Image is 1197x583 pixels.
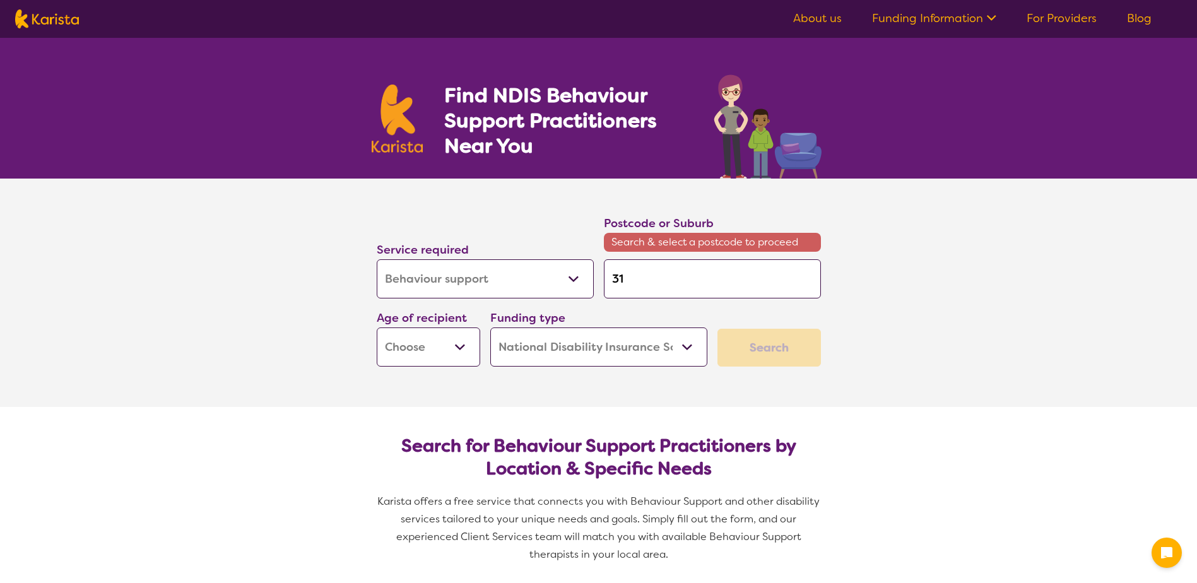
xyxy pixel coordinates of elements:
[490,310,565,326] label: Funding type
[1127,11,1152,26] a: Blog
[872,11,996,26] a: Funding Information
[444,83,688,158] h1: Find NDIS Behaviour Support Practitioners Near You
[711,68,826,179] img: behaviour-support
[377,242,469,257] label: Service required
[604,233,821,252] span: Search & select a postcode to proceed
[1027,11,1097,26] a: For Providers
[604,216,714,231] label: Postcode or Suburb
[372,85,423,153] img: Karista logo
[372,493,826,563] p: Karista offers a free service that connects you with Behaviour Support and other disability servi...
[15,9,79,28] img: Karista logo
[377,310,467,326] label: Age of recipient
[604,259,821,298] input: Type
[793,11,842,26] a: About us
[387,435,811,480] h2: Search for Behaviour Support Practitioners by Location & Specific Needs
